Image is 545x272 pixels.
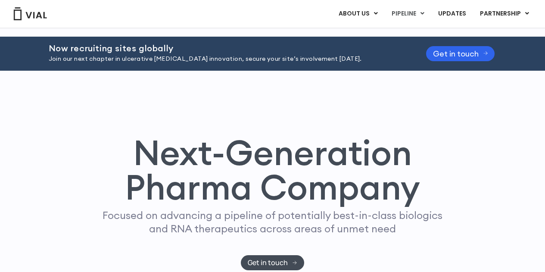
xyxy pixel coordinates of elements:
[99,209,446,235] p: Focused on advancing a pipeline of potentially best-in-class biologics and RNA therapeutics acros...
[49,54,405,64] p: Join our next chapter in ulcerative [MEDICAL_DATA] innovation, secure your site’s involvement [DA...
[385,6,431,21] a: PIPELINEMenu Toggle
[473,6,536,21] a: PARTNERSHIPMenu Toggle
[13,7,47,20] img: Vial Logo
[86,135,459,204] h1: Next-Generation Pharma Company
[49,44,405,53] h2: Now recruiting sites globally
[241,255,304,270] a: Get in touch
[332,6,384,21] a: ABOUT USMenu Toggle
[248,259,288,266] span: Get in touch
[426,46,495,61] a: Get in touch
[433,50,479,57] span: Get in touch
[431,6,473,21] a: UPDATES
